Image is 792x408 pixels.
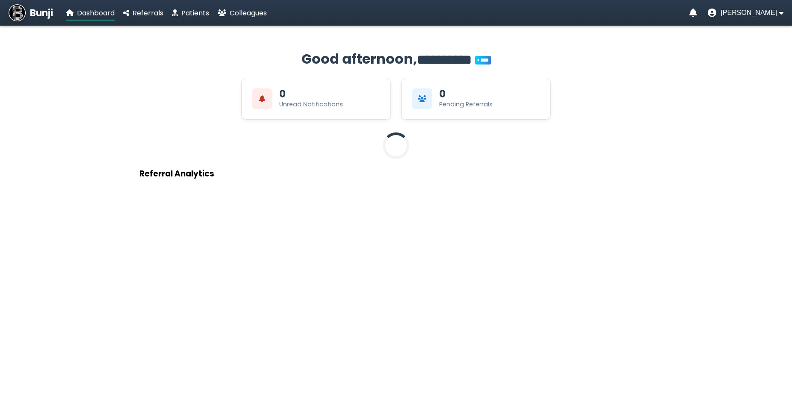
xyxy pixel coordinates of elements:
[230,8,267,18] span: Colleagues
[689,9,697,17] a: Notifications
[172,8,209,18] a: Patients
[721,9,777,17] span: [PERSON_NAME]
[241,78,391,120] div: View Unread Notifications
[66,8,115,18] a: Dashboard
[123,8,163,18] a: Referrals
[77,8,115,18] span: Dashboard
[133,8,163,18] span: Referrals
[139,49,653,69] h2: Good afternoon,
[439,89,446,99] div: 0
[475,56,491,65] span: You’re on Plus!
[708,9,783,17] button: User menu
[181,8,209,18] span: Patients
[9,4,26,21] img: Bunji Dental Referral Management
[401,78,551,120] div: View Pending Referrals
[9,4,53,21] a: Bunji
[218,8,267,18] a: Colleagues
[279,100,343,109] div: Unread Notifications
[439,100,493,109] div: Pending Referrals
[139,167,653,180] h3: Referral Analytics
[279,89,286,99] div: 0
[30,6,53,20] span: Bunji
